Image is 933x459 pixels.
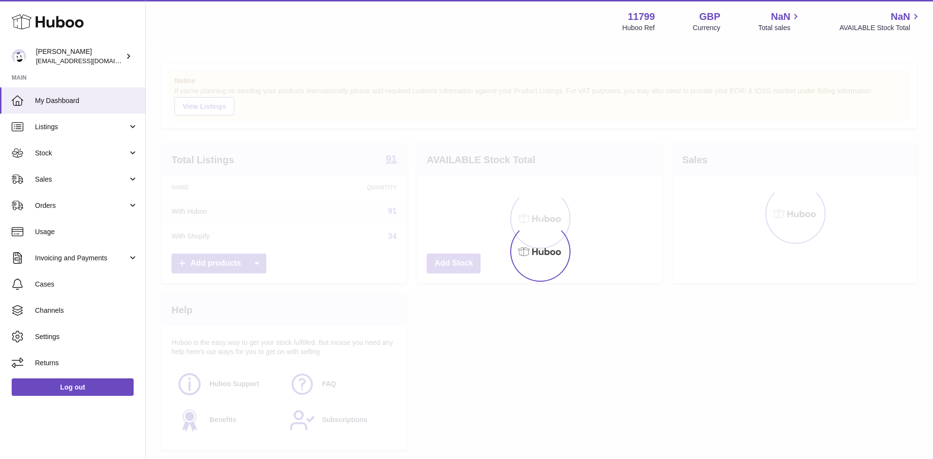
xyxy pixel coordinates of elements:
div: Huboo Ref [622,23,655,33]
span: Returns [35,358,138,368]
span: Stock [35,149,128,158]
strong: 11799 [628,10,655,23]
span: Channels [35,306,138,315]
a: NaN Total sales [758,10,801,33]
span: Usage [35,227,138,237]
span: Cases [35,280,138,289]
span: [EMAIL_ADDRESS][DOMAIN_NAME] [36,57,143,65]
img: internalAdmin-11799@internal.huboo.com [12,49,26,64]
span: Sales [35,175,128,184]
span: Invoicing and Payments [35,254,128,263]
span: AVAILABLE Stock Total [839,23,921,33]
span: My Dashboard [35,96,138,105]
span: NaN [771,10,790,23]
strong: GBP [699,10,720,23]
a: NaN AVAILABLE Stock Total [839,10,921,33]
a: Log out [12,378,134,396]
span: Listings [35,122,128,132]
span: NaN [891,10,910,23]
span: Settings [35,332,138,341]
div: Currency [693,23,721,33]
span: Total sales [758,23,801,33]
span: Orders [35,201,128,210]
div: [PERSON_NAME] [36,47,123,66]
